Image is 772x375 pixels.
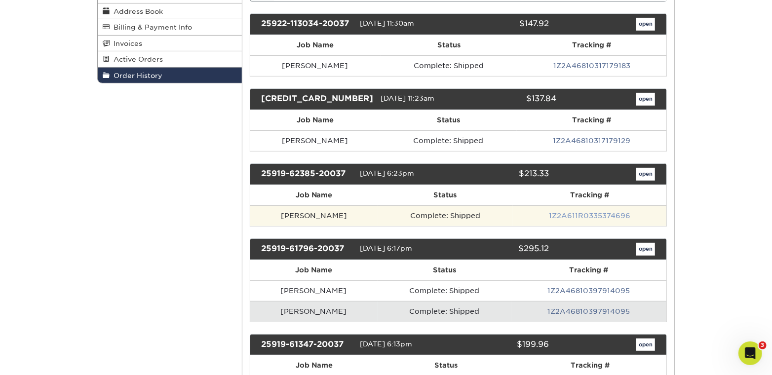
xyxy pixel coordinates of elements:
td: Complete: Shipped [378,280,512,301]
div: $295.12 [451,243,556,256]
span: [DATE] 6:23pm [360,169,414,177]
th: Tracking # [511,260,666,280]
th: Job Name [250,110,380,130]
a: Billing & Payment Info [98,19,242,35]
a: Active Orders [98,51,242,67]
a: Order History [98,68,242,83]
a: open [636,338,655,351]
span: [DATE] 11:30am [360,19,414,27]
th: Status [378,185,513,205]
th: Status [381,35,518,55]
span: [DATE] 6:13pm [360,340,412,348]
div: $213.33 [451,168,556,181]
div: 25919-62385-20037 [254,168,360,181]
a: Invoices [98,36,242,51]
a: 1Z2A46810317179183 [553,62,630,70]
span: [DATE] 11:23am [381,94,435,102]
th: Status [378,260,512,280]
td: [PERSON_NAME] [250,280,378,301]
span: Address Book [110,7,163,15]
span: Order History [110,72,162,79]
td: Complete: Shipped [378,301,512,322]
td: [PERSON_NAME] [250,301,378,322]
td: [PERSON_NAME] [250,130,380,151]
a: 1Z2A46810397914095 [548,307,630,315]
div: 25919-61347-20037 [254,338,360,351]
td: [PERSON_NAME] [250,205,378,226]
td: Complete: Shipped [378,205,513,226]
a: open [636,168,655,181]
div: 25919-61796-20037 [254,243,360,256]
div: $199.96 [451,338,556,351]
th: Tracking # [517,110,666,130]
div: $147.92 [451,18,556,31]
a: open [636,93,655,106]
td: Complete: Shipped [381,55,518,76]
div: 25922-113034-20037 [254,18,360,31]
th: Job Name [250,35,381,55]
th: Tracking # [517,35,666,55]
a: 1Z2A46810397914095 [548,287,630,295]
span: Billing & Payment Info [110,23,192,31]
th: Tracking # [513,185,667,205]
a: 1Z2A611R0335374696 [549,212,630,220]
th: Job Name [250,260,378,280]
div: $137.84 [465,93,564,106]
a: 1Z2A46810317179129 [553,137,630,145]
iframe: Intercom live chat [738,341,762,365]
span: 3 [759,341,767,349]
td: Complete: Shipped [380,130,517,151]
span: [DATE] 6:17pm [360,244,412,252]
th: Status [380,110,517,130]
a: Address Book [98,3,242,19]
a: open [636,18,655,31]
span: Invoices [110,39,142,47]
a: open [636,243,655,256]
td: [PERSON_NAME] [250,55,381,76]
th: Job Name [250,185,378,205]
span: Active Orders [110,55,163,63]
div: [CREDIT_CARD_NUMBER] [254,93,381,106]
